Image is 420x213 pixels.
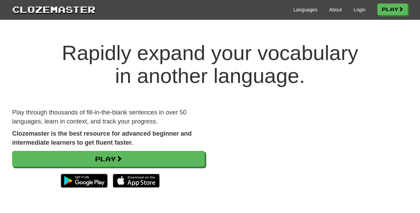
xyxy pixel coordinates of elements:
a: Login [354,6,366,13]
img: Get it on Google Play [57,170,111,191]
p: Play through thousands of fill-in-the-blank sentences in over 50 languages, learn in context, and... [12,108,205,126]
img: Download_on_the_App_Store_Badge_US-UK_135x40-25178aeef6eb6b83b96f5f2d004eda3bffbb37122de64afbaef7... [113,174,160,188]
a: About [329,6,342,13]
strong: Clozemaster is the best resource for advanced beginner and intermediate learners to get fluent fa... [12,130,192,146]
a: Play [12,151,205,167]
a: Play [377,3,408,15]
a: Clozemaster [12,3,95,16]
a: Languages [293,6,317,13]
